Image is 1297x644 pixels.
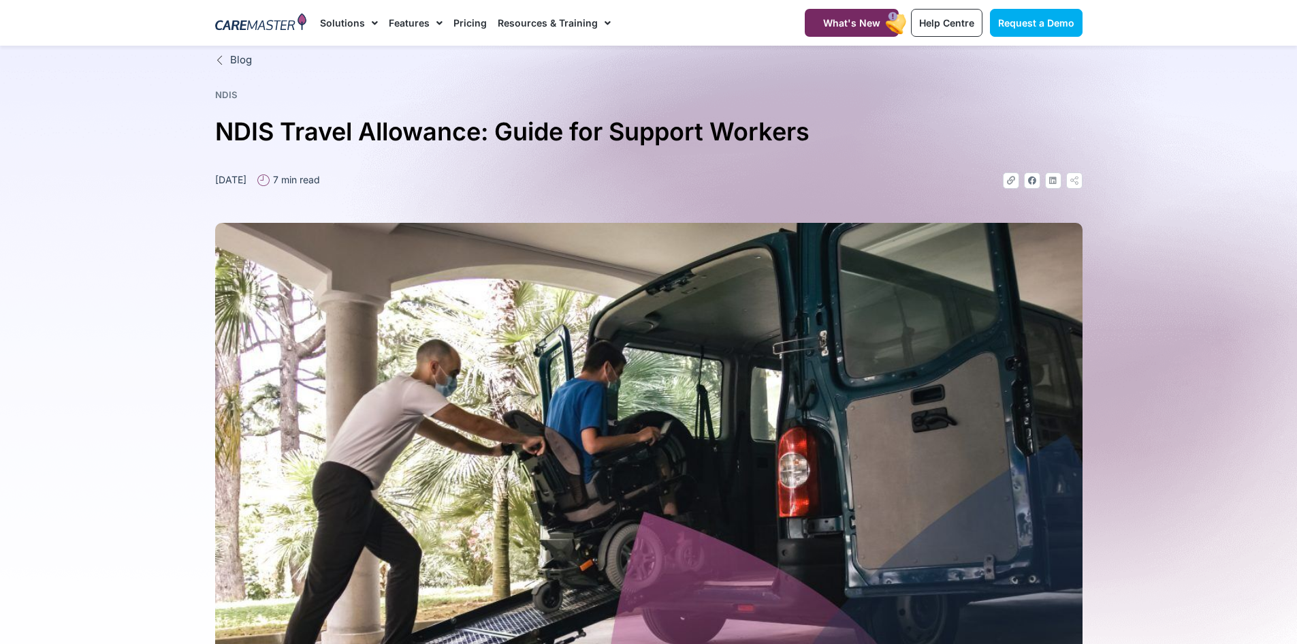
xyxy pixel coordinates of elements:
[215,89,238,100] a: NDIS
[990,9,1083,37] a: Request a Demo
[911,9,982,37] a: Help Centre
[215,52,1083,68] a: Blog
[805,9,899,37] a: What's New
[227,52,252,68] span: Blog
[215,13,307,33] img: CareMaster Logo
[270,172,320,187] span: 7 min read
[823,17,880,29] span: What's New
[919,17,974,29] span: Help Centre
[215,112,1083,152] h1: NDIS Travel Allowance: Guide for Support Workers
[215,174,246,185] time: [DATE]
[998,17,1074,29] span: Request a Demo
